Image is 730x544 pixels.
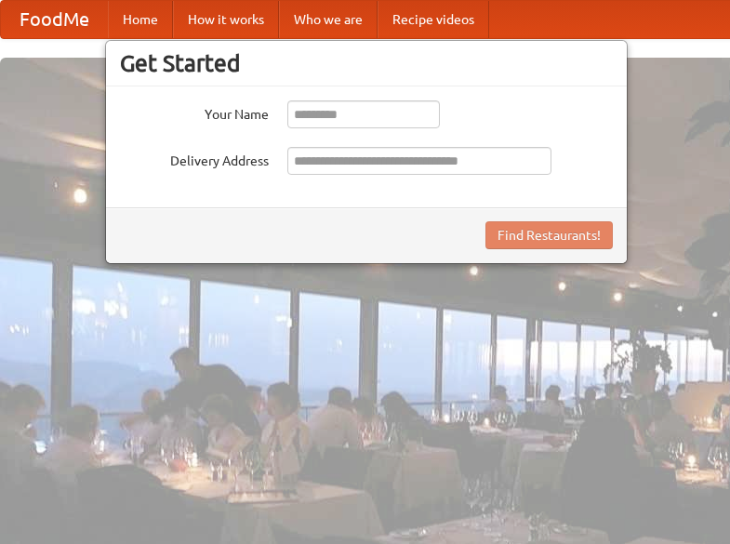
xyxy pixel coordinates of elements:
[173,1,279,38] a: How it works
[378,1,489,38] a: Recipe videos
[279,1,378,38] a: Who we are
[120,49,613,77] h3: Get Started
[108,1,173,38] a: Home
[1,1,108,38] a: FoodMe
[120,100,269,124] label: Your Name
[120,147,269,170] label: Delivery Address
[485,221,613,249] button: Find Restaurants!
